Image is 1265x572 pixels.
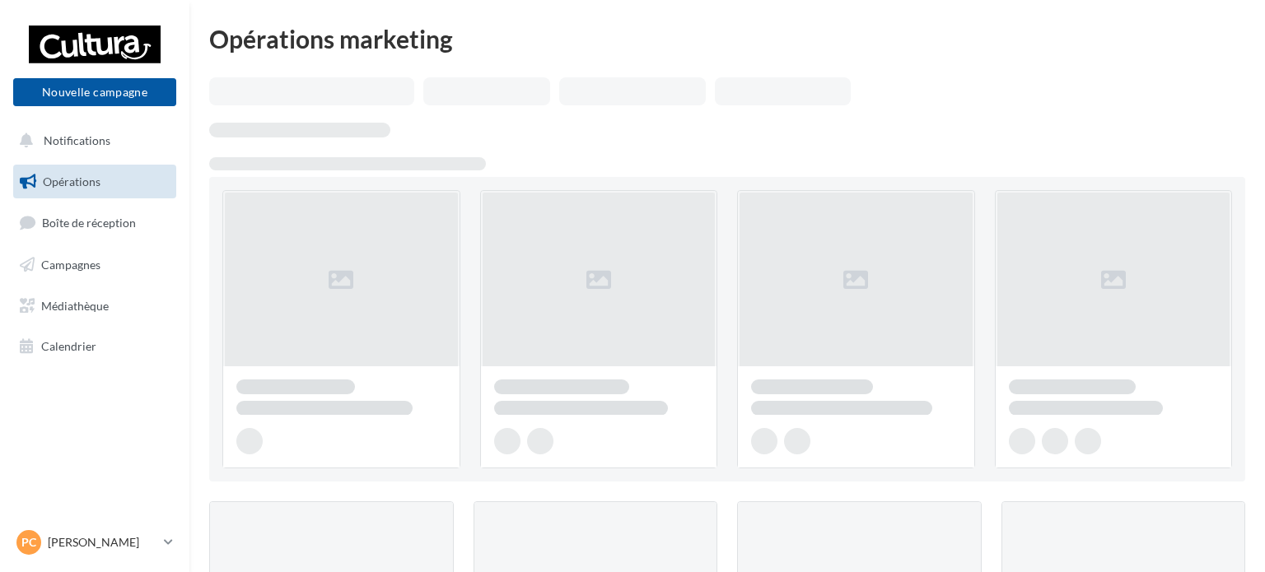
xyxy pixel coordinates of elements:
[43,174,100,188] span: Opérations
[13,78,176,106] button: Nouvelle campagne
[10,329,180,364] a: Calendrier
[10,165,180,199] a: Opérations
[10,289,180,323] a: Médiathèque
[21,534,36,551] span: PC
[13,527,176,558] a: PC [PERSON_NAME]
[209,26,1245,51] div: Opérations marketing
[10,248,180,282] a: Campagnes
[42,216,136,230] span: Boîte de réception
[44,133,110,147] span: Notifications
[41,339,96,353] span: Calendrier
[48,534,157,551] p: [PERSON_NAME]
[10,205,180,240] a: Boîte de réception
[41,298,109,312] span: Médiathèque
[41,258,100,272] span: Campagnes
[10,123,173,158] button: Notifications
